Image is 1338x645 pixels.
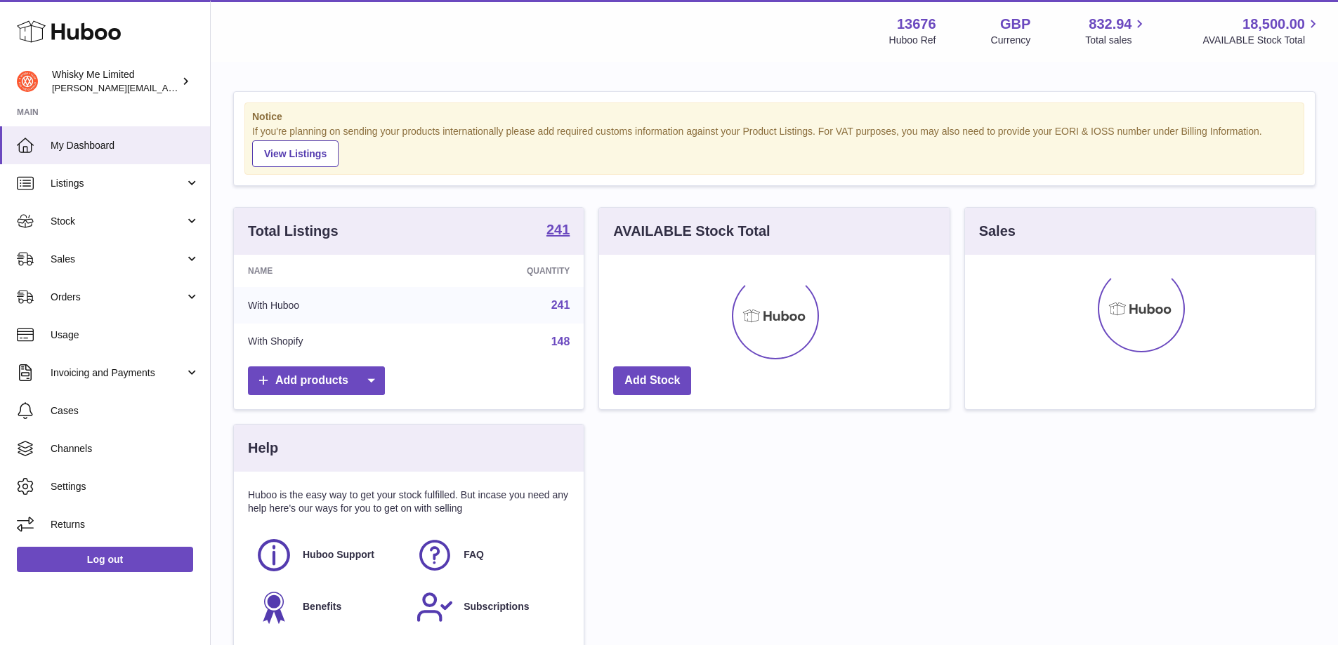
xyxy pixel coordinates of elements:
span: FAQ [464,548,484,561]
span: My Dashboard [51,139,199,152]
a: View Listings [252,140,339,167]
td: With Huboo [234,287,423,324]
span: Total sales [1085,34,1148,47]
strong: 13676 [897,15,936,34]
span: Benefits [303,600,341,613]
a: 241 [546,222,570,239]
strong: Notice [252,110,1297,124]
span: Sales [51,253,185,266]
a: 18,500.00 AVAILABLE Stock Total [1202,15,1321,47]
a: 148 [551,335,570,347]
span: Invoicing and Payments [51,366,185,380]
a: Log out [17,547,193,572]
span: Cases [51,404,199,418]
span: Listings [51,177,185,190]
span: Subscriptions [464,600,529,613]
div: Huboo Ref [889,34,936,47]
h3: AVAILABLE Stock Total [613,222,770,241]
th: Name [234,255,423,287]
a: Huboo Support [255,536,402,574]
h3: Help [248,439,278,458]
h3: Total Listings [248,222,339,241]
a: 241 [551,299,570,311]
h3: Sales [979,222,1016,241]
span: Settings [51,480,199,493]
span: AVAILABLE Stock Total [1202,34,1321,47]
div: Whisky Me Limited [52,68,178,95]
img: frances@whiskyshop.com [17,71,38,92]
a: Add Stock [613,366,691,395]
a: Subscriptions [416,588,563,626]
div: Currency [991,34,1031,47]
a: 832.94 Total sales [1085,15,1148,47]
th: Quantity [423,255,584,287]
strong: 241 [546,222,570,237]
span: Channels [51,442,199,456]
strong: GBP [1000,15,1030,34]
p: Huboo is the easy way to get your stock fulfilled. But incase you need any help here's our ways f... [248,488,570,515]
span: [PERSON_NAME][EMAIL_ADDRESS][DOMAIN_NAME] [52,82,282,93]
a: Benefits [255,588,402,626]
td: With Shopify [234,324,423,360]
span: Orders [51,291,185,304]
a: Add products [248,366,385,395]
span: Stock [51,215,185,228]
a: FAQ [416,536,563,574]
span: Usage [51,328,199,342]
span: 18,500.00 [1242,15,1305,34]
span: Huboo Support [303,548,374,561]
span: 832.94 [1089,15,1132,34]
span: Returns [51,518,199,531]
div: If you're planning on sending your products internationally please add required customs informati... [252,125,1297,167]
